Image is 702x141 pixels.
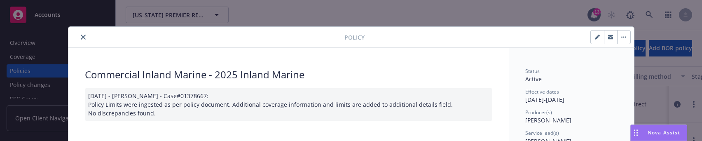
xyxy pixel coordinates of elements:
div: [DATE] - [DATE] [525,88,618,104]
span: Service lead(s) [525,129,559,136]
span: Active [525,75,542,83]
span: [PERSON_NAME] [525,116,571,124]
div: Drag to move [631,125,641,141]
span: Nova Assist [648,129,680,136]
div: [DATE] - [PERSON_NAME] - Case#01378667: Policy Limits were ingested as per policy document. Addit... [85,88,492,121]
span: Status [525,68,540,75]
span: Producer(s) [525,109,552,116]
button: Nova Assist [630,125,687,141]
button: close [78,32,88,42]
span: Policy [344,33,365,42]
span: Effective dates [525,88,559,95]
div: Commercial Inland Marine - 2025 Inland Marine [85,68,492,82]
